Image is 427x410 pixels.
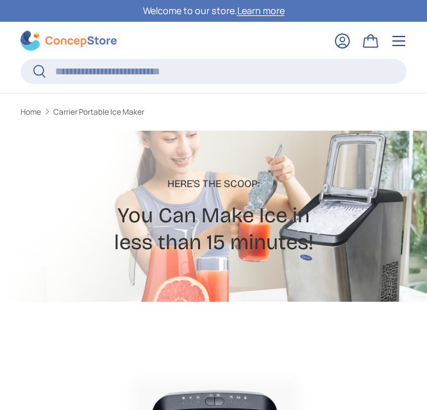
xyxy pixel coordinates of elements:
a: Home [21,108,41,116]
a: Carrier Portable Ice Maker [53,108,144,116]
nav: Breadcrumbs [21,106,406,118]
img: ConcepStore [21,31,117,51]
p: Welcome to our store. [143,4,285,18]
a: Learn more [237,4,285,17]
p: Here's the Scoop: [33,176,394,192]
h2: You Can Make Ice in less than 15 minutes! [33,202,394,257]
